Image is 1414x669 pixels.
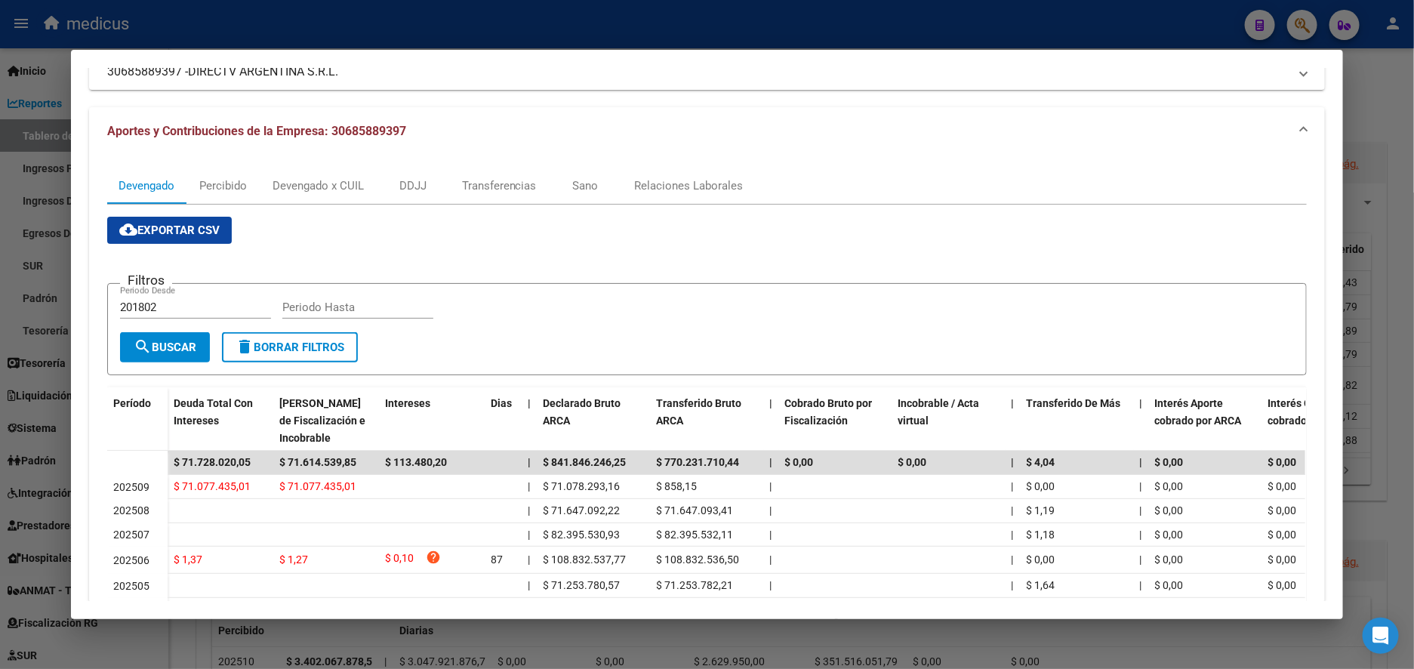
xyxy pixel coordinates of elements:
[1012,553,1014,566] span: |
[1012,397,1015,409] span: |
[528,579,531,591] span: |
[273,177,364,194] div: Devengado x CUIL
[1012,579,1014,591] span: |
[544,456,627,468] span: $ 841.846.246,25
[1012,529,1014,541] span: |
[385,550,414,570] span: $ 0,10
[1155,456,1184,468] span: $ 0,00
[770,480,772,492] span: |
[528,480,531,492] span: |
[236,341,344,354] span: Borrar Filtros
[1268,504,1297,516] span: $ 0,00
[174,480,251,492] span: $ 71.077.435,01
[107,217,232,244] button: Exportar CSV
[544,480,621,492] span: $ 71.078.293,16
[273,387,379,454] datatable-header-cell: Deuda Bruta Neto de Fiscalización e Incobrable
[1268,397,1366,427] span: Interés Contribución cobrado por ARCA
[119,220,137,239] mat-icon: cloud_download
[462,177,537,194] div: Transferencias
[1155,504,1184,516] span: $ 0,00
[657,456,740,468] span: $ 770.231.710,44
[188,63,338,81] span: DIRECTV ARGENTINA S.R.L.
[89,107,1326,156] mat-expansion-panel-header: Aportes y Contribuciones de la Empresa: 30685889397
[1268,529,1297,541] span: $ 0,00
[174,397,253,427] span: Deuda Total Con Intereses
[1140,504,1142,516] span: |
[1268,456,1297,468] span: $ 0,00
[113,504,149,516] span: 202508
[119,224,220,237] span: Exportar CSV
[657,529,734,541] span: $ 82.395.532,11
[89,54,1326,90] mat-expansion-panel-header: 30685889397 -DIRECTV ARGENTINA S.R.L.
[168,387,273,454] datatable-header-cell: Deuda Total Con Intereses
[399,177,427,194] div: DDJJ
[1268,553,1297,566] span: $ 0,00
[522,387,538,454] datatable-header-cell: |
[528,529,531,541] span: |
[385,456,447,468] span: $ 113.480,20
[779,387,892,454] datatable-header-cell: Cobrado Bruto por Fiscalización
[107,124,406,138] span: Aportes y Contribuciones de la Empresa: 30685889397
[279,480,356,492] span: $ 71.077.435,01
[174,456,251,468] span: $ 71.728.020,05
[538,387,651,454] datatable-header-cell: Declarado Bruto ARCA
[898,456,927,468] span: $ 0,00
[770,504,772,516] span: |
[385,397,430,409] span: Intereses
[174,553,202,566] span: $ 1,37
[1027,504,1055,516] span: $ 1,19
[1012,480,1014,492] span: |
[199,177,247,194] div: Percibido
[1155,397,1242,427] span: Interés Aporte cobrado por ARCA
[528,553,531,566] span: |
[1140,553,1142,566] span: |
[120,272,172,288] h3: Filtros
[892,387,1006,454] datatable-header-cell: Incobrable / Acta virtual
[1140,579,1142,591] span: |
[236,338,254,356] mat-icon: delete
[1027,480,1055,492] span: $ 0,00
[491,397,512,409] span: Dias
[770,579,772,591] span: |
[1027,553,1055,566] span: $ 0,00
[657,397,742,427] span: Transferido Bruto ARCA
[1012,504,1014,516] span: |
[222,332,358,362] button: Borrar Filtros
[1155,579,1184,591] span: $ 0,00
[1363,618,1399,654] div: Open Intercom Messenger
[657,553,740,566] span: $ 108.832.536,50
[426,550,441,565] i: help
[491,553,503,566] span: 87
[898,397,980,427] span: Incobrable / Acta virtual
[770,397,773,409] span: |
[107,387,168,451] datatable-header-cell: Período
[1155,480,1184,492] span: $ 0,00
[544,397,621,427] span: Declarado Bruto ARCA
[279,397,365,444] span: [PERSON_NAME] de Fiscalización e Incobrable
[544,504,621,516] span: $ 71.647.092,22
[1006,387,1021,454] datatable-header-cell: |
[657,480,698,492] span: $ 858,15
[1140,480,1142,492] span: |
[134,338,152,356] mat-icon: search
[764,387,779,454] datatable-header-cell: |
[113,580,149,592] span: 202505
[1268,579,1297,591] span: $ 0,00
[1027,397,1121,409] span: Transferido De Más
[657,504,734,516] span: $ 71.647.093,41
[544,553,627,566] span: $ 108.832.537,77
[1027,529,1055,541] span: $ 1,18
[279,553,308,566] span: $ 1,27
[528,504,531,516] span: |
[113,529,149,541] span: 202507
[1027,579,1055,591] span: $ 1,64
[770,529,772,541] span: |
[635,177,744,194] div: Relaciones Laborales
[544,529,621,541] span: $ 82.395.530,93
[119,177,174,194] div: Devengado
[1262,387,1375,454] datatable-header-cell: Interés Contribución cobrado por ARCA
[528,397,531,409] span: |
[1149,387,1262,454] datatable-header-cell: Interés Aporte cobrado por ARCA
[1140,397,1143,409] span: |
[1155,529,1184,541] span: $ 0,00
